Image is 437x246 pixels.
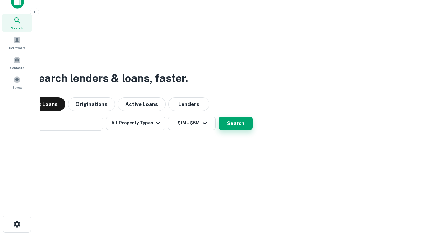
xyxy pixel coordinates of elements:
[10,65,24,70] span: Contacts
[168,117,216,130] button: $1M - $5M
[2,73,32,92] a: Saved
[12,85,22,90] span: Saved
[168,97,209,111] button: Lenders
[2,14,32,32] a: Search
[403,191,437,224] iframe: Chat Widget
[2,33,32,52] a: Borrowers
[118,97,166,111] button: Active Loans
[218,117,253,130] button: Search
[2,53,32,72] a: Contacts
[68,97,115,111] button: Originations
[11,25,23,31] span: Search
[31,70,188,86] h3: Search lenders & loans, faster.
[106,117,165,130] button: All Property Types
[9,45,25,51] span: Borrowers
